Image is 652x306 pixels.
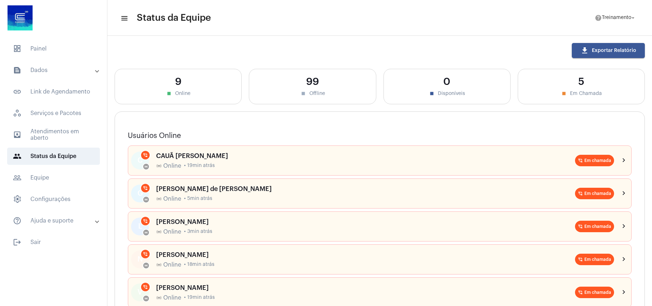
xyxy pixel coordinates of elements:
mat-icon: sidenav icon [13,66,21,75]
mat-icon: sidenav icon [120,14,127,23]
span: Equipe [7,169,100,186]
span: • 3min atrás [184,229,212,234]
mat-icon: chevron_right [620,189,628,198]
span: Online [163,262,181,268]
mat-icon: sidenav icon [13,87,21,96]
mat-icon: download [580,46,589,55]
mat-icon: chevron_right [620,288,628,297]
div: L [131,217,149,235]
div: Disponíveis [391,90,503,97]
mat-panel-title: Ajuda e suporte [13,216,96,225]
mat-icon: stop [561,90,567,97]
mat-chip: Em chamada [575,188,614,199]
mat-icon: online_prediction [144,297,148,300]
mat-icon: chevron_right [620,222,628,231]
mat-icon: phone_in_talk [143,285,148,290]
mat-panel-title: Dados [13,66,96,75]
mat-icon: stop [429,90,435,97]
mat-icon: sidenav icon [13,216,21,225]
div: Online [122,90,234,97]
span: • 19min atrás [184,295,215,300]
mat-icon: phone_in_talk [578,158,583,163]
button: Exportar Relatório [572,43,645,58]
div: 9 [122,76,234,87]
span: • 18min atrás [184,262,214,267]
mat-icon: online_prediction [144,231,148,234]
mat-expansion-panel-header: sidenav iconDados [4,62,107,79]
img: d4669ae0-8c07-2337-4f67-34b0df7f5ae4.jpeg [6,4,34,32]
mat-icon: online_prediction [144,198,148,201]
mat-icon: online_prediction [156,196,162,202]
span: sidenav icon [13,195,21,204]
span: sidenav icon [13,109,21,118]
div: G [131,185,149,202]
mat-icon: online_prediction [156,229,162,235]
div: Em Chamada [525,90,637,97]
mat-icon: phone_in_talk [143,153,148,158]
span: Sair [7,234,100,251]
span: Serviços e Pacotes [7,105,100,122]
mat-icon: online_prediction [144,165,148,168]
div: 0 [391,76,503,87]
span: Exportar Relatório [580,48,636,53]
mat-chip: Em chamada [575,287,614,298]
div: CAUÃ [PERSON_NAME] [156,152,575,159]
button: Treinamento [590,11,641,25]
div: [PERSON_NAME] de [PERSON_NAME] [156,185,575,192]
mat-icon: online_prediction [144,264,148,267]
span: Treinamento [602,15,631,20]
mat-icon: sidenav icon [13,173,21,182]
mat-chip: Em chamada [575,221,614,232]
mat-icon: sidenav icon [13,238,21,247]
div: 99 [256,76,368,87]
mat-icon: chevron_right [620,156,628,165]
span: Atendimentos em aberto [7,126,100,143]
span: Online [163,163,181,169]
div: C [131,152,149,169]
div: N [131,250,149,268]
mat-icon: online_prediction [156,262,162,268]
div: [PERSON_NAME] [156,284,575,291]
div: V [131,283,149,301]
span: Configurações [7,191,100,208]
span: Online [163,295,181,301]
span: Status da Equipe [137,12,211,24]
span: sidenav icon [13,44,21,53]
mat-icon: arrow_drop_down [630,15,636,21]
mat-icon: phone_in_talk [578,191,583,196]
mat-icon: chevron_right [620,255,628,264]
div: [PERSON_NAME] [156,218,575,225]
div: Offline [256,90,368,97]
div: 5 [525,76,637,87]
span: Online [163,229,181,235]
mat-icon: online_prediction [156,163,162,169]
mat-chip: Em chamada [575,254,614,265]
span: • 19min atrás [184,163,215,168]
mat-icon: online_prediction [156,295,162,301]
div: [PERSON_NAME] [156,251,575,258]
span: • 5min atrás [184,196,212,201]
mat-icon: stop [300,90,306,97]
span: Link de Agendamento [7,83,100,100]
h3: Usuários Online [128,132,632,140]
mat-chip: Em chamada [575,155,614,166]
mat-icon: help [595,14,602,21]
mat-icon: phone_in_talk [578,224,583,229]
mat-icon: sidenav icon [13,152,21,161]
mat-icon: phone_in_talk [578,290,583,295]
mat-icon: phone_in_talk [143,219,148,224]
mat-icon: phone_in_talk [143,186,148,191]
mat-icon: phone_in_talk [143,252,148,257]
span: Painel [7,40,100,57]
mat-icon: phone_in_talk [578,257,583,262]
mat-icon: stop [166,90,172,97]
span: Online [163,196,181,202]
mat-expansion-panel-header: sidenav iconAjuda e suporte [4,212,107,229]
mat-icon: sidenav icon [13,130,21,139]
span: Status da Equipe [7,148,100,165]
